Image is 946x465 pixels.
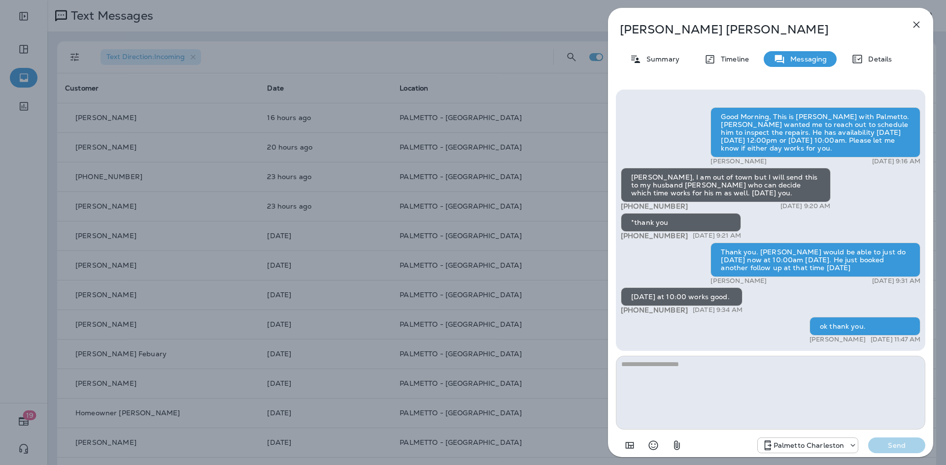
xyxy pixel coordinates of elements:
p: [DATE] 9:21 AM [693,232,741,240]
div: ok thank you. [810,317,920,336]
div: Thank you. [PERSON_NAME] would be able to just do [DATE] now at 10:00am [DATE]. He just booked an... [710,243,920,277]
div: [DATE] at 10:00 works good. [621,287,743,306]
p: [PERSON_NAME] [710,277,767,285]
p: [DATE] 9:34 AM [693,306,743,314]
p: [DATE] 11:47 AM [871,336,920,343]
p: Messaging [785,55,827,63]
div: [PERSON_NAME], I am out of town but I will send this to my husband [PERSON_NAME] who can decide w... [621,168,831,202]
div: Good Morning, This is [PERSON_NAME] with Palmetto. [PERSON_NAME] wanted me to reach out to schedu... [710,107,920,157]
p: Summary [642,55,679,63]
p: Palmetto Charleston [774,441,845,449]
p: [DATE] 9:20 AM [780,202,831,210]
p: [DATE] 9:16 AM [872,157,920,165]
div: *thank you [621,213,741,232]
div: +1 (843) 277-8322 [758,439,858,451]
span: [PHONE_NUMBER] [621,231,688,240]
button: Select an emoji [643,435,663,455]
button: Add in a premade template [620,435,640,455]
span: [PHONE_NUMBER] [621,202,688,211]
p: [PERSON_NAME] [810,336,866,343]
span: [PHONE_NUMBER] [621,306,688,314]
p: [DATE] 9:31 AM [872,277,920,285]
p: [PERSON_NAME] [710,157,767,165]
p: Details [863,55,892,63]
p: [PERSON_NAME] [PERSON_NAME] [620,23,889,36]
p: Timeline [716,55,749,63]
